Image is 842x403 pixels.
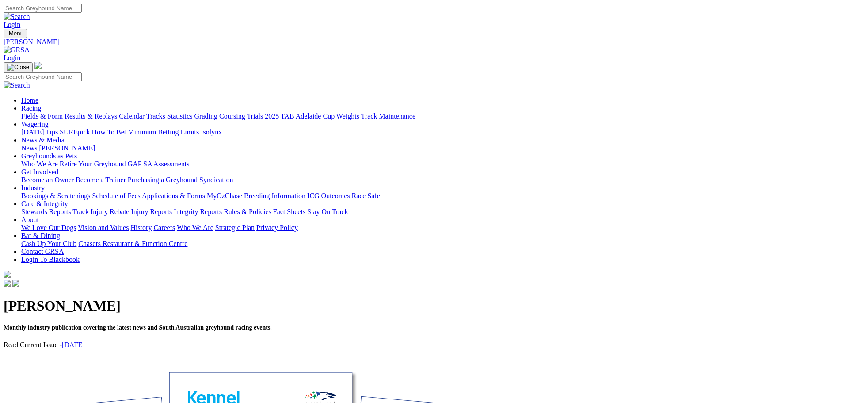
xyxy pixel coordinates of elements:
a: MyOzChase [207,192,242,200]
a: ICG Outcomes [307,192,350,200]
img: twitter.svg [12,280,19,287]
a: 2025 TAB Adelaide Cup [265,112,335,120]
a: Calendar [119,112,145,120]
a: Vision and Values [78,224,129,231]
a: Results & Replays [65,112,117,120]
a: Syndication [199,176,233,184]
a: Careers [153,224,175,231]
a: Who We Are [21,160,58,168]
a: Track Injury Rebate [72,208,129,215]
a: [PERSON_NAME] [4,38,838,46]
a: Login [4,54,20,61]
a: Racing [21,104,41,112]
input: Search [4,4,82,13]
a: Race Safe [351,192,380,200]
img: Search [4,81,30,89]
h1: [PERSON_NAME] [4,298,838,314]
a: Bar & Dining [21,232,60,239]
button: Toggle navigation [4,62,33,72]
a: [DATE] [62,341,85,349]
a: News [21,144,37,152]
a: We Love Our Dogs [21,224,76,231]
a: Bookings & Scratchings [21,192,90,200]
img: logo-grsa-white.png [4,271,11,278]
div: Bar & Dining [21,240,838,248]
a: [PERSON_NAME] [39,144,95,152]
a: GAP SA Assessments [128,160,190,168]
span: Monthly industry publication covering the latest news and South Australian greyhound racing events. [4,324,272,331]
a: Greyhounds as Pets [21,152,77,160]
a: Schedule of Fees [92,192,140,200]
a: Wagering [21,120,49,128]
div: Industry [21,192,838,200]
a: Chasers Restaurant & Function Centre [78,240,187,247]
a: Home [21,96,38,104]
a: Stay On Track [307,208,348,215]
a: History [130,224,152,231]
a: Coursing [219,112,245,120]
input: Search [4,72,82,81]
div: About [21,224,838,232]
a: [DATE] Tips [21,128,58,136]
div: News & Media [21,144,838,152]
a: How To Bet [92,128,126,136]
a: Injury Reports [131,208,172,215]
a: Trials [247,112,263,120]
a: Get Involved [21,168,58,176]
div: Care & Integrity [21,208,838,216]
a: Privacy Policy [256,224,298,231]
a: Fields & Form [21,112,63,120]
div: Greyhounds as Pets [21,160,838,168]
a: Purchasing a Greyhound [128,176,198,184]
a: Login [4,21,20,28]
img: Close [7,64,29,71]
div: Wagering [21,128,838,136]
a: Grading [194,112,217,120]
a: Breeding Information [244,192,305,200]
a: Become a Trainer [76,176,126,184]
a: About [21,216,39,223]
img: GRSA [4,46,30,54]
button: Toggle navigation [4,29,27,38]
a: Stewards Reports [21,208,71,215]
img: facebook.svg [4,280,11,287]
div: Get Involved [21,176,838,184]
a: Cash Up Your Club [21,240,76,247]
a: Statistics [167,112,193,120]
a: Rules & Policies [224,208,271,215]
a: News & Media [21,136,65,144]
a: Strategic Plan [215,224,255,231]
a: Login To Blackbook [21,256,80,263]
a: Weights [336,112,359,120]
a: Care & Integrity [21,200,68,207]
a: Integrity Reports [174,208,222,215]
a: Become an Owner [21,176,74,184]
a: Industry [21,184,45,192]
a: Tracks [146,112,165,120]
a: Minimum Betting Limits [128,128,199,136]
p: Read Current Issue - [4,341,838,349]
img: Search [4,13,30,21]
a: Isolynx [201,128,222,136]
a: Track Maintenance [361,112,415,120]
img: logo-grsa-white.png [34,62,42,69]
a: Applications & Forms [142,192,205,200]
a: Who We Are [177,224,213,231]
a: SUREpick [60,128,90,136]
div: Racing [21,112,838,120]
a: Fact Sheets [273,208,305,215]
a: Contact GRSA [21,248,64,255]
span: Menu [9,30,23,37]
a: Retire Your Greyhound [60,160,126,168]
